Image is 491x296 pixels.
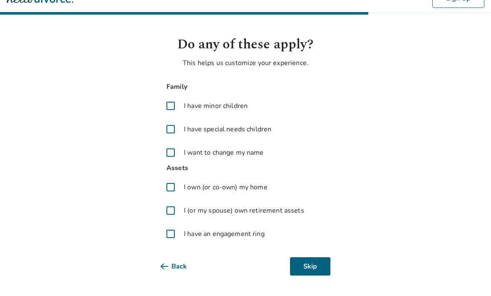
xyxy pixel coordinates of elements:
span: I have minor children [184,101,248,111]
h1: Do any of these apply? [161,35,330,55]
span: I have special needs children [184,125,271,135]
span: I want to change my name [184,148,264,158]
span: I have an engagement ring [184,229,265,239]
span: I (or my spouse) own retirement assets [184,206,304,216]
span: Assets [161,163,330,174]
span: Family [161,82,330,93]
button: Back [161,258,200,276]
iframe: Chat Widget [449,256,491,296]
button: Skip [290,258,330,276]
span: I own (or co-own) my home [184,183,268,193]
p: This helps us customize your experience. [161,58,330,68]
